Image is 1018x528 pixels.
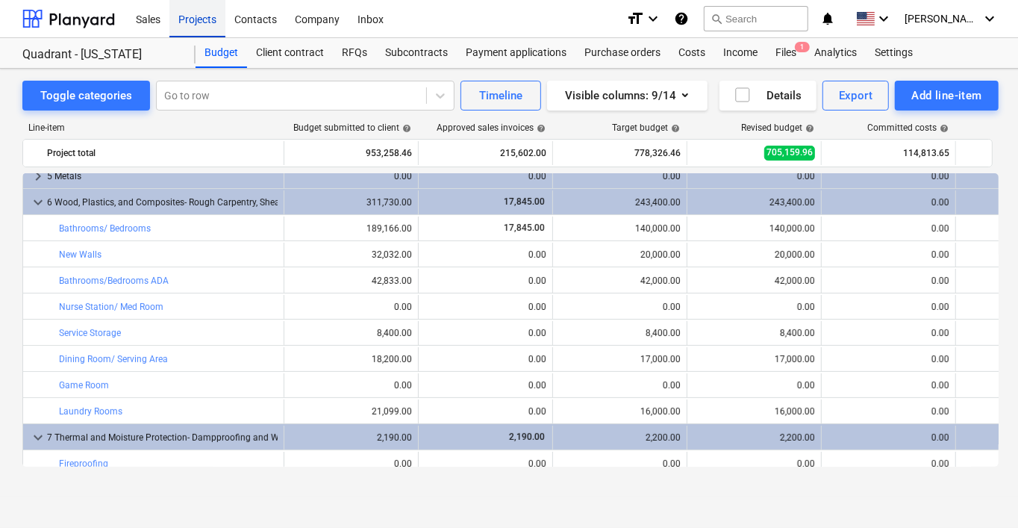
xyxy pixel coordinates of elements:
[425,459,546,469] div: 0.00
[247,38,333,68] a: Client contract
[425,328,546,338] div: 0.00
[674,10,689,28] i: Knowledge base
[981,10,999,28] i: keyboard_arrow_down
[559,328,681,338] div: 8,400.00
[943,456,1018,528] iframe: Chat Widget
[714,38,766,68] a: Income
[425,302,546,312] div: 0.00
[290,354,412,364] div: 18,200.00
[711,13,722,25] span: search
[828,354,949,364] div: 0.00
[29,167,47,185] span: keyboard_arrow_right
[59,380,109,391] a: Game Room
[290,171,412,181] div: 0.00
[828,406,949,417] div: 0.00
[626,10,644,28] i: format_size
[559,276,681,286] div: 42,000.00
[693,302,815,312] div: 0.00
[425,354,546,364] div: 0.00
[425,276,546,286] div: 0.00
[559,380,681,391] div: 0.00
[693,406,815,417] div: 16,000.00
[828,302,949,312] div: 0.00
[559,459,681,469] div: 0.00
[290,406,412,417] div: 21,099.00
[741,122,814,133] div: Revised budget
[937,124,949,133] span: help
[693,223,815,234] div: 140,000.00
[290,380,412,391] div: 0.00
[693,459,815,469] div: 0.00
[290,328,412,338] div: 8,400.00
[795,42,810,52] span: 1
[559,171,681,181] div: 0.00
[820,10,835,28] i: notifications
[293,122,411,133] div: Budget submitted to client
[479,86,522,105] div: Timeline
[559,354,681,364] div: 17,000.00
[437,122,546,133] div: Approved sales invoices
[612,122,680,133] div: Target budget
[559,197,681,208] div: 243,400.00
[59,459,108,469] a: Fireproofing
[425,249,546,260] div: 0.00
[805,38,866,68] div: Analytics
[867,122,949,133] div: Committed costs
[734,86,802,105] div: Details
[29,429,47,447] span: keyboard_arrow_down
[399,124,411,133] span: help
[22,81,150,111] button: Toggle categories
[460,81,541,111] button: Timeline
[29,193,47,211] span: keyboard_arrow_down
[196,38,247,68] a: Budget
[59,406,122,417] a: Laundry Rooms
[457,38,575,68] div: Payment applications
[905,13,979,25] span: [PERSON_NAME]
[668,124,680,133] span: help
[828,459,949,469] div: 0.00
[290,276,412,286] div: 42,833.00
[290,141,412,165] div: 953,258.46
[376,38,457,68] a: Subcontracts
[766,38,805,68] a: Files1
[828,171,949,181] div: 0.00
[911,86,982,105] div: Add line-item
[693,380,815,391] div: 0.00
[839,86,873,105] div: Export
[290,197,412,208] div: 311,730.00
[828,223,949,234] div: 0.00
[502,196,546,207] span: 17,845.00
[559,432,681,443] div: 2,200.00
[534,124,546,133] span: help
[47,426,278,450] div: 7 Thermal and Moisture Protection- Dampproofing and Waterproofing, Thermal Insulation, Fire and S...
[333,38,376,68] a: RFQs
[764,146,815,160] span: 705,159.96
[693,354,815,364] div: 17,000.00
[802,124,814,133] span: help
[559,249,681,260] div: 20,000.00
[828,141,949,165] div: 114,813.65
[59,276,169,286] a: Bathrooms/Bedrooms ADA
[669,38,714,68] a: Costs
[875,10,893,28] i: keyboard_arrow_down
[47,164,278,188] div: 5 Metals
[704,6,808,31] button: Search
[22,122,284,133] div: Line-item
[508,432,546,442] span: 2,190.00
[866,38,922,68] a: Settings
[425,406,546,417] div: 0.00
[693,197,815,208] div: 243,400.00
[425,171,546,181] div: 0.00
[828,328,949,338] div: 0.00
[59,354,168,364] a: Dining Room/ Serving Area
[59,302,163,312] a: Nurse Station/ Med Room
[693,276,815,286] div: 42,000.00
[22,47,178,63] div: Quadrant - [US_STATE]
[575,38,669,68] a: Purchase orders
